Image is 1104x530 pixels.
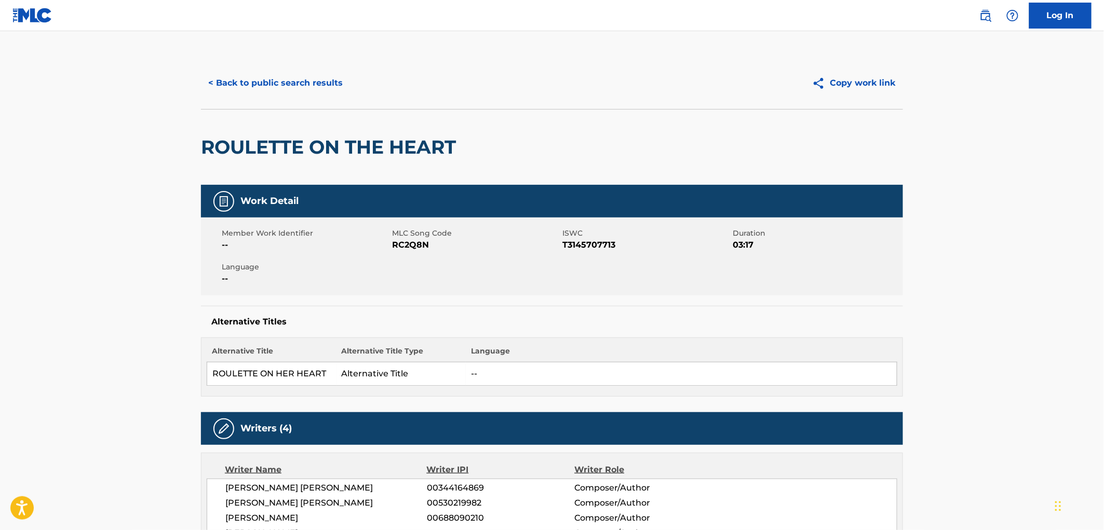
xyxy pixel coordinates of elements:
[207,362,336,386] td: ROULETTE ON HER HEART
[1006,9,1019,22] img: help
[574,497,709,509] span: Composer/Author
[392,239,560,251] span: RC2Q8N
[225,464,427,476] div: Writer Name
[222,273,389,285] span: --
[336,346,466,362] th: Alternative Title Type
[805,70,903,96] button: Copy work link
[733,239,900,251] span: 03:17
[207,346,336,362] th: Alternative Title
[979,9,992,22] img: search
[222,262,389,273] span: Language
[1052,480,1104,530] iframe: Chat Widget
[466,346,897,362] th: Language
[211,317,893,327] h5: Alternative Titles
[1002,5,1023,26] div: Help
[201,135,461,159] h2: ROULETTE ON THE HEART
[222,239,389,251] span: --
[427,497,574,509] span: 00530219982
[240,423,292,434] h5: Writers (4)
[201,70,350,96] button: < Back to public search results
[225,512,427,524] span: [PERSON_NAME]
[466,362,897,386] td: --
[218,195,230,208] img: Work Detail
[12,8,52,23] img: MLC Logo
[392,228,560,239] span: MLC Song Code
[574,512,709,524] span: Composer/Author
[240,195,299,207] h5: Work Detail
[574,482,709,494] span: Composer/Author
[427,464,575,476] div: Writer IPI
[812,77,830,90] img: Copy work link
[222,228,389,239] span: Member Work Identifier
[733,228,900,239] span: Duration
[427,482,574,494] span: 00344164869
[574,464,709,476] div: Writer Role
[562,228,730,239] span: ISWC
[225,497,427,509] span: [PERSON_NAME] [PERSON_NAME]
[562,239,730,251] span: T3145707713
[218,423,230,435] img: Writers
[225,482,427,494] span: [PERSON_NAME] [PERSON_NAME]
[1055,491,1061,522] div: Drag
[1029,3,1092,29] a: Log In
[975,5,996,26] a: Public Search
[427,512,574,524] span: 00688090210
[336,362,466,386] td: Alternative Title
